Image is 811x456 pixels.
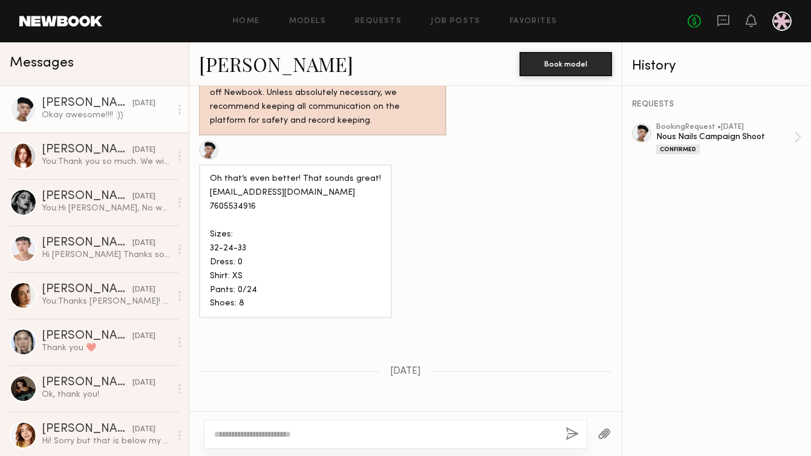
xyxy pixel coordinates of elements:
[42,389,171,400] div: Ok, thank you!
[42,237,132,249] div: [PERSON_NAME]
[42,144,132,156] div: [PERSON_NAME]
[42,191,132,203] div: [PERSON_NAME]
[656,131,794,143] div: Nous Nails Campaign Shoot
[42,249,171,261] div: Hi [PERSON_NAME] Thanks so much for your kind words! I hope to work together in the future. [PERS...
[42,435,171,447] div: Hi! Sorry but that is below my rate.
[519,52,612,76] button: Book model
[42,284,132,296] div: [PERSON_NAME]
[431,18,481,25] a: Job Posts
[42,330,132,342] div: [PERSON_NAME]
[132,424,155,435] div: [DATE]
[210,172,381,311] div: Oh that’s even better! That sounds great! [EMAIL_ADDRESS][DOMAIN_NAME] 7605534916 Sizes: 32-24-33...
[656,123,801,154] a: bookingRequest •[DATE]Nous Nails Campaign ShootConfirmed
[132,284,155,296] div: [DATE]
[519,58,612,68] a: Book model
[656,123,794,131] div: booking Request • [DATE]
[42,203,171,214] div: You: Hi [PERSON_NAME], No worries, I totally understand! Would love to work with you in our futur...
[42,342,171,354] div: Thank you ❤️
[132,331,155,342] div: [DATE]
[132,98,155,109] div: [DATE]
[42,109,171,121] div: Okay awesome!!!! :))
[510,18,558,25] a: Favorites
[132,145,155,156] div: [DATE]
[210,73,435,128] div: Hey! Looks like you’re trying to take the conversation off Newbook. Unless absolutely necessary, ...
[42,377,132,389] div: [PERSON_NAME]
[42,156,171,168] div: You: Thank you so much. We will send out the call sheet!
[632,59,801,73] div: History
[656,145,700,154] div: Confirmed
[132,238,155,249] div: [DATE]
[132,377,155,389] div: [DATE]
[632,100,801,109] div: REQUESTS
[390,366,421,377] span: [DATE]
[132,191,155,203] div: [DATE]
[42,423,132,435] div: [PERSON_NAME]
[10,56,74,70] span: Messages
[289,18,326,25] a: Models
[42,97,132,109] div: [PERSON_NAME]
[233,18,260,25] a: Home
[199,51,353,77] a: [PERSON_NAME]
[42,296,171,307] div: You: Thanks [PERSON_NAME]! We will definitely reach out for the next shoot :) We would love to wo...
[355,18,402,25] a: Requests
